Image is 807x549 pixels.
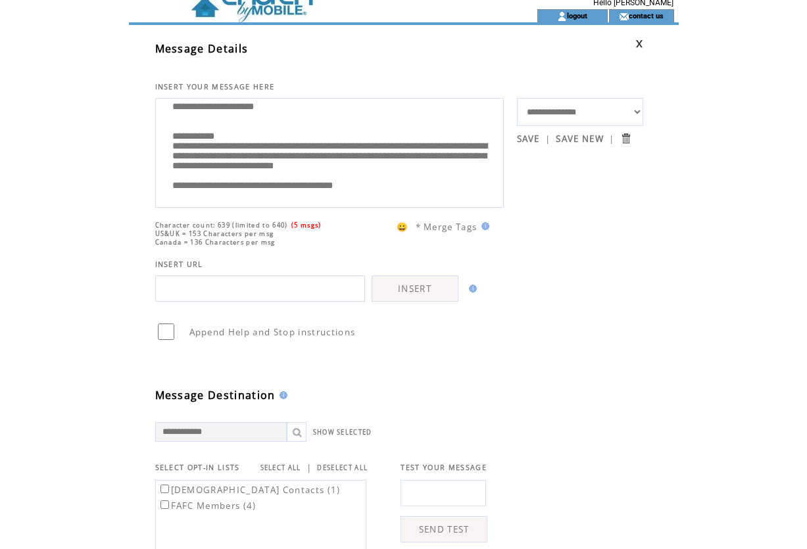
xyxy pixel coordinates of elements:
input: Submit [620,132,632,145]
a: DESELECT ALL [317,464,368,472]
input: [DEMOGRAPHIC_DATA] Contacts (1) [160,485,169,493]
a: SAVE [517,133,540,145]
img: account_icon.gif [557,11,567,22]
img: help.gif [477,222,489,230]
span: Message Details [155,41,249,56]
span: | [609,133,614,145]
a: SHOW SELECTED [313,428,372,437]
label: FAFC Members (4) [158,500,257,512]
span: INSERT URL [155,260,203,269]
span: | [545,133,550,145]
img: help.gif [465,285,477,293]
span: TEST YOUR MESSAGE [401,463,487,472]
span: Append Help and Stop instructions [189,326,356,338]
label: [DEMOGRAPHIC_DATA] Contacts (1) [158,484,341,496]
img: contact_us_icon.gif [619,11,629,22]
span: Character count: 639 (limited to 640) [155,221,288,229]
a: logout [567,11,587,20]
input: FAFC Members (4) [160,500,169,509]
span: SELECT OPT-IN LISTS [155,463,240,472]
img: help.gif [276,391,287,399]
span: | [306,462,312,473]
a: SEND TEST [401,516,487,542]
span: US&UK = 153 Characters per msg [155,229,274,238]
span: Canada = 136 Characters per msg [155,238,276,247]
span: INSERT YOUR MESSAGE HERE [155,82,275,91]
span: (5 msgs) [291,221,322,229]
a: contact us [629,11,664,20]
a: INSERT [372,275,458,302]
a: SELECT ALL [260,464,301,472]
span: Message Destination [155,388,276,402]
span: 😀 [397,221,408,233]
span: * Merge Tags [416,221,477,233]
a: SAVE NEW [556,133,604,145]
